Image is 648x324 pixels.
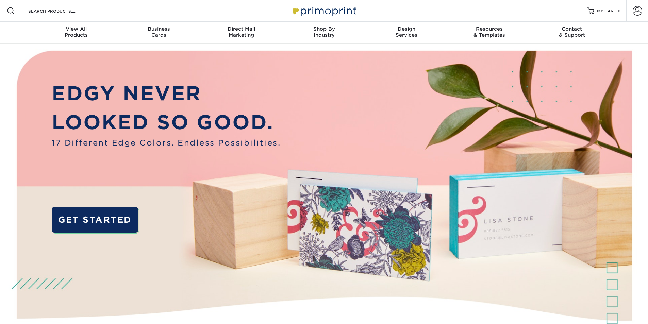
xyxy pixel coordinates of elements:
a: Contact& Support [531,22,613,44]
img: Primoprint [290,3,358,18]
span: View All [35,26,118,32]
span: MY CART [597,8,616,14]
p: LOOKED SO GOOD. [52,108,281,137]
span: Contact [531,26,613,32]
span: Design [365,26,448,32]
a: GET STARTED [52,207,138,233]
span: 17 Different Edge Colors. Endless Possibilities. [52,137,281,149]
a: View AllProducts [35,22,118,44]
span: Direct Mail [200,26,283,32]
div: Products [35,26,118,38]
div: Cards [117,26,200,38]
span: Shop By [283,26,365,32]
div: Services [365,26,448,38]
a: DesignServices [365,22,448,44]
a: Shop ByIndustry [283,22,365,44]
div: & Templates [448,26,531,38]
p: EDGY NEVER [52,79,281,108]
span: 0 [618,8,621,13]
a: Resources& Templates [448,22,531,44]
span: Business [117,26,200,32]
div: Industry [283,26,365,38]
div: Marketing [200,26,283,38]
input: SEARCH PRODUCTS..... [28,7,94,15]
a: BusinessCards [117,22,200,44]
a: Direct MailMarketing [200,22,283,44]
span: Resources [448,26,531,32]
div: & Support [531,26,613,38]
